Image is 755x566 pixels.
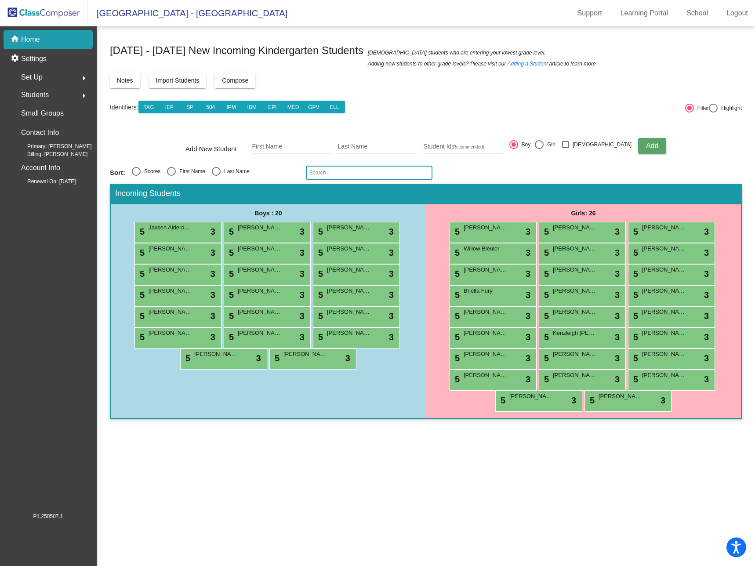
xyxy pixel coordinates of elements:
span: Jaxsen Alderdyce [149,223,192,232]
span: 5 [138,269,145,279]
p: Small Groups [21,107,64,120]
span: [PERSON_NAME] [642,265,686,274]
span: 5 [542,269,549,279]
span: [PERSON_NAME] [642,329,686,337]
span: [PERSON_NAME] [464,223,508,232]
span: 5 [631,248,638,258]
p: Settings [21,54,47,64]
button: ELL [324,101,345,113]
span: [PERSON_NAME] [149,329,192,337]
span: 5 [631,227,638,236]
span: 3 [389,246,394,259]
span: [PERSON_NAME] [642,371,686,380]
span: 5 [453,332,460,342]
span: [PERSON_NAME] [642,223,686,232]
span: [PERSON_NAME] [553,287,597,295]
span: [PERSON_NAME] [238,287,282,295]
span: 5 [316,332,323,342]
span: 5 [498,395,505,405]
span: [PERSON_NAME] [642,350,686,359]
span: [PERSON_NAME] [464,350,508,359]
span: [DATE] - [DATE] New Incoming Kindergarten Students [110,44,363,58]
mat-icon: settings [11,54,21,64]
button: Import Students [149,73,207,88]
span: 3 [661,394,665,407]
span: 5 [227,332,234,342]
span: 5 [631,374,638,384]
span: Willow Bleuler [464,244,508,253]
span: [PERSON_NAME] [553,244,597,253]
span: [GEOGRAPHIC_DATA] - [GEOGRAPHIC_DATA] [88,6,287,20]
span: 5 [316,311,323,321]
span: 5 [631,311,638,321]
span: 5 [227,311,234,321]
span: 3 [300,267,305,280]
button: 504 [200,101,221,113]
input: Last Name [338,143,417,150]
span: 3 [615,352,620,365]
span: [PERSON_NAME] [327,308,371,316]
span: 5 [631,269,638,279]
span: [PERSON_NAME] [PERSON_NAME] [553,308,597,316]
span: [DEMOGRAPHIC_DATA] [573,139,632,150]
span: [PERSON_NAME] [464,265,508,274]
span: 5 [453,290,460,300]
span: Kenzleigh [PERSON_NAME] [553,329,597,337]
span: 3 [526,309,530,323]
span: 3 [389,330,394,344]
span: 3 [615,373,620,386]
span: Renewal On: [DATE] [13,178,76,185]
span: 3 [211,330,215,344]
span: 3 [211,225,215,238]
span: [PERSON_NAME] [599,392,642,401]
a: Support [570,6,609,20]
button: IPM [221,101,242,113]
span: [PERSON_NAME] [553,350,597,359]
span: 5 [542,353,549,363]
span: 5 [453,353,460,363]
span: Adding new students to other grade levels? Please visit our article to learn more [368,59,596,68]
span: 5 [631,290,638,300]
a: Identifiers: [110,104,138,111]
div: Last Name [221,167,250,175]
span: [PERSON_NAME] [149,308,192,316]
span: 3 [526,246,530,259]
span: 3 [615,246,620,259]
span: [PERSON_NAME] [509,392,553,401]
div: Highlight [718,104,742,112]
span: [PERSON_NAME] [327,329,371,337]
span: 5 [542,374,549,384]
span: 3 [300,288,305,301]
span: 5 [631,353,638,363]
span: Sort: [110,169,125,177]
span: 3 [704,352,709,365]
span: 3 [704,330,709,344]
span: [PERSON_NAME] [553,223,597,232]
button: GPV [303,101,324,113]
button: Add [638,138,666,154]
span: [PERSON_NAME] [283,350,327,359]
span: 5 [316,290,323,300]
span: 5 [542,248,549,258]
input: First Name [252,143,331,150]
span: 3 [211,246,215,259]
span: 5 [316,269,323,279]
span: 3 [704,288,709,301]
span: [PERSON_NAME] [238,308,282,316]
span: 5 [227,290,234,300]
span: 5 [138,332,145,342]
span: 3 [704,225,709,238]
span: 3 [615,309,620,323]
span: 5 [227,248,234,258]
span: 3 [615,267,620,280]
mat-radio-group: Select an option [110,167,299,178]
span: 5 [272,353,279,363]
span: Briella Fury [464,287,508,295]
span: 3 [345,352,350,365]
span: 5 [227,227,234,236]
span: 3 [615,225,620,238]
mat-icon: home [11,34,21,45]
span: 5 [453,311,460,321]
span: 5 [542,311,549,321]
span: 5 [588,395,595,405]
